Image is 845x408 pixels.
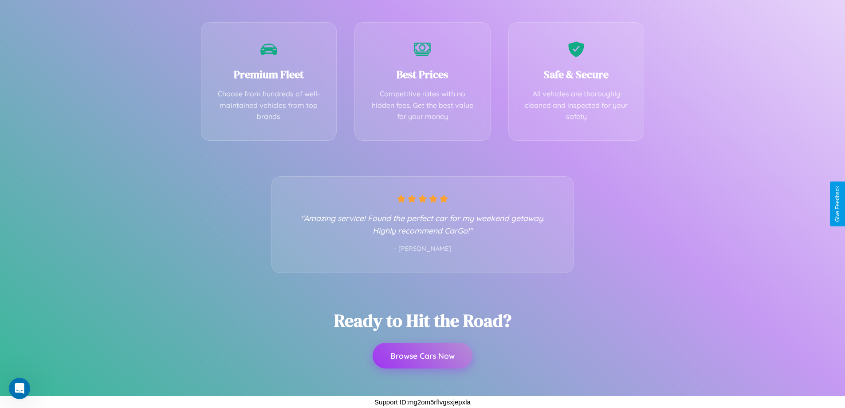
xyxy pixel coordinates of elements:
[368,88,477,123] p: Competitive rates with no hidden fees. Get the best value for your money
[9,378,30,399] iframe: Intercom live chat
[215,67,323,82] h3: Premium Fleet
[373,343,472,368] button: Browse Cars Now
[334,309,511,333] h2: Ready to Hit the Road?
[374,396,471,408] p: Support ID: mg2om5rflvgsxjepxla
[290,212,556,237] p: "Amazing service! Found the perfect car for my weekend getaway. Highly recommend CarGo!"
[368,67,477,82] h3: Best Prices
[522,88,631,123] p: All vehicles are thoroughly cleaned and inspected for your safety
[215,88,323,123] p: Choose from hundreds of well-maintained vehicles from top brands
[834,186,841,222] div: Give Feedback
[522,67,631,82] h3: Safe & Secure
[290,243,556,255] p: - [PERSON_NAME]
